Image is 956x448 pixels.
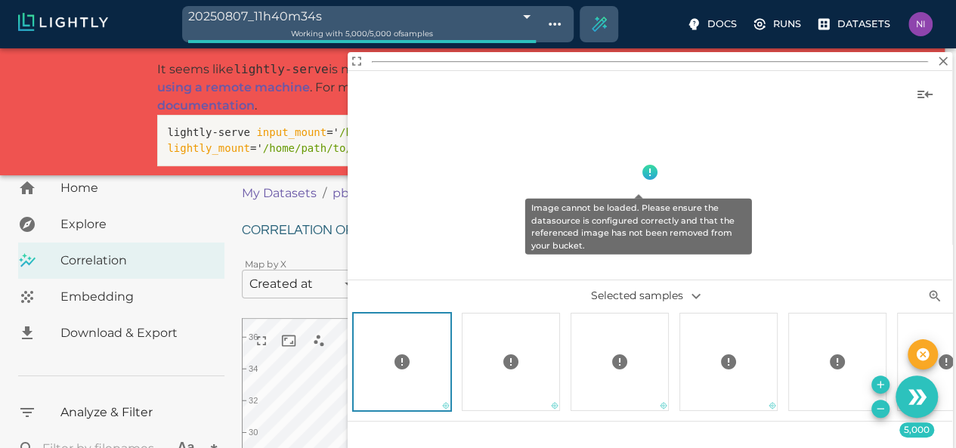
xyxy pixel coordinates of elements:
[549,283,751,309] p: Selected samples
[908,12,933,36] img: nischal.s2@kpit.com
[18,170,224,351] nav: explore, analyze, sample, metadata, embedding, correlations label, download your dataset
[935,52,952,70] button: Close overlay
[263,142,441,154] span: /home/path/to/lightly_folder
[242,184,317,202] p: My Datasets
[542,11,568,37] button: Show tag tree
[871,375,889,394] button: Add the selected 5,000 samples to in-place to the tag 20250807_11h40m34s
[387,347,417,377] button: Preview cannot be loaded. Please ensure the datasource is configured correctly and that the refer...
[605,347,635,377] button: Preview cannot be loaded. Please ensure the datasource is configured correctly and that the refer...
[496,347,526,377] button: Preview cannot be loaded. Please ensure the datasource is configured correctly and that the refer...
[896,375,938,418] button: Use the 5,000 selected samples as the basis for your new tag
[60,288,212,306] span: Embedding
[635,157,665,187] button: Image cannot be loaded. Please ensure the datasource is configured correctly and that the referen...
[248,327,275,354] button: view in fullscreen
[60,324,212,342] span: Download & Export
[256,126,326,138] span: input_mount
[60,403,212,422] span: Analyze & Filter
[871,400,889,418] button: Remove the selected 5,000 samples in-place from the tag 20250807_11h40m34s
[60,179,212,197] span: Home
[188,6,537,26] div: 20250807_11h40m34s
[242,216,933,246] h6: Correlation of data
[167,142,250,154] span: lightly_mount
[242,270,363,298] div: Created at
[245,258,287,270] label: Map by X
[234,62,328,76] span: lightly-serve
[157,98,255,113] a: documentation
[157,60,787,115] p: It seems like is not running. Please start and . For more information and solutions to common iss...
[899,422,934,437] span: 5,000
[822,347,852,377] button: Preview cannot be loaded. Please ensure the datasource is configured correctly and that the refer...
[167,125,726,156] p: lightly-serve =' ' =' '
[908,339,938,369] button: Reset the selection of samples
[302,324,336,357] div: select nearest neighbors when clicking
[339,126,505,138] span: /home/path/to/input_folder
[713,347,744,377] button: Preview cannot be loaded. Please ensure the datasource is configured correctly and that the refer...
[333,184,437,202] p: pbev_version002
[60,252,212,270] span: Correlation
[525,199,752,255] div: Image cannot be loaded. Please ensure the datasource is configured correctly and that the referen...
[18,206,224,243] a: Explore
[323,184,326,202] li: /
[242,184,807,202] nav: breadcrumb
[773,17,801,31] p: Runs
[18,315,224,351] a: Download
[18,13,108,31] img: Lightly
[348,52,365,70] button: View full details
[910,79,940,110] button: Show sample details
[581,6,617,42] div: Create selection
[291,29,433,39] span: Working with 5,000 / 5,000 of samples
[707,17,737,31] p: Docs
[60,215,212,233] span: Explore
[18,279,224,315] a: Embedding
[837,17,890,31] p: Datasets
[275,327,302,354] button: reset and recenter camera
[18,243,224,279] a: Correlation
